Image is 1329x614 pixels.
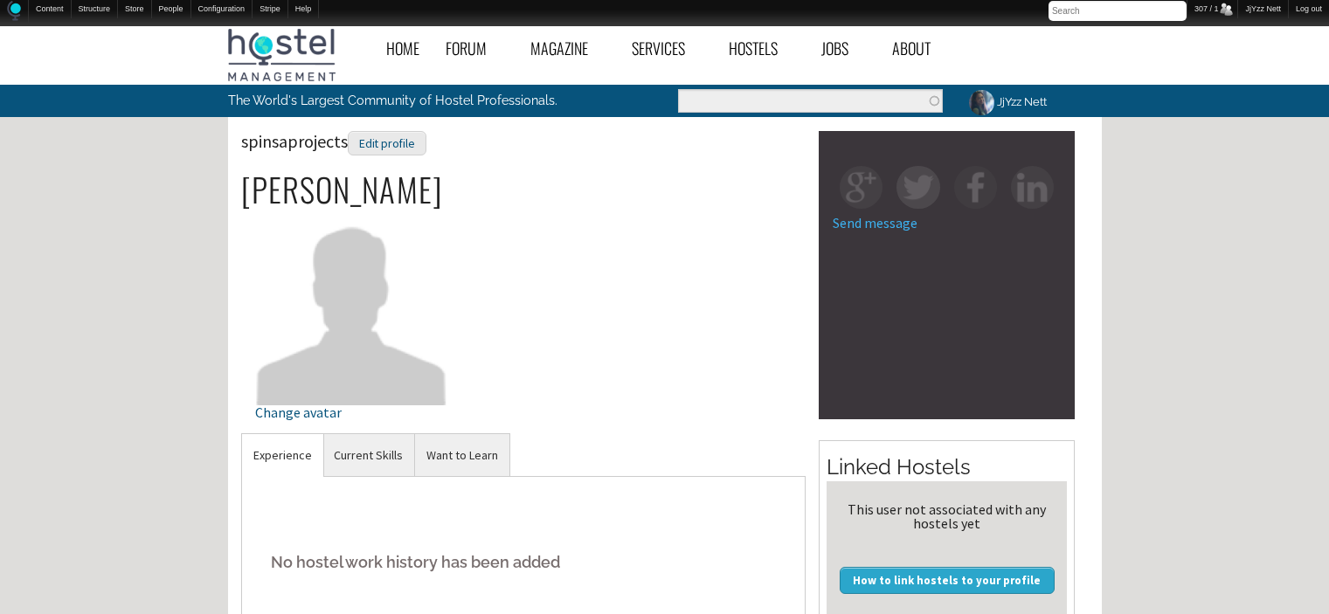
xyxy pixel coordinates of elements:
img: Hostel Management Home [228,29,336,81]
img: gp-square.png [840,166,883,209]
a: How to link hostels to your profile [840,567,1055,593]
div: Edit profile [348,131,426,156]
span: spinsaprojects [241,130,426,152]
p: The World's Largest Community of Hostel Professionals. [228,85,592,116]
img: in-square.png [1011,166,1054,209]
a: Jobs [808,29,879,68]
div: Change avatar [255,405,448,419]
a: Home [373,29,433,68]
a: JjYzz Nett [956,85,1057,119]
a: Current Skills [322,434,414,477]
h2: [PERSON_NAME] [241,171,806,208]
a: Magazine [517,29,619,68]
a: Forum [433,29,517,68]
a: About [879,29,961,68]
div: This user not associated with any hostels yet [834,502,1060,530]
a: Want to Learn [415,434,509,477]
a: Edit profile [348,130,426,152]
a: Services [619,29,716,68]
img: tw-square.png [896,166,939,209]
a: Change avatar [255,298,448,419]
img: spinsaprojects's picture [255,211,448,404]
h2: Linked Hostels [827,452,1067,482]
a: Experience [242,434,323,477]
img: Home [7,1,21,21]
img: JjYzz Nett's picture [966,87,997,118]
input: Enter the terms you wish to search for. [678,89,943,113]
a: Send message [833,214,917,231]
img: fb-square.png [954,166,997,209]
h5: No hostel work history has been added [255,535,793,589]
a: Hostels [716,29,808,68]
input: Search [1049,1,1187,21]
